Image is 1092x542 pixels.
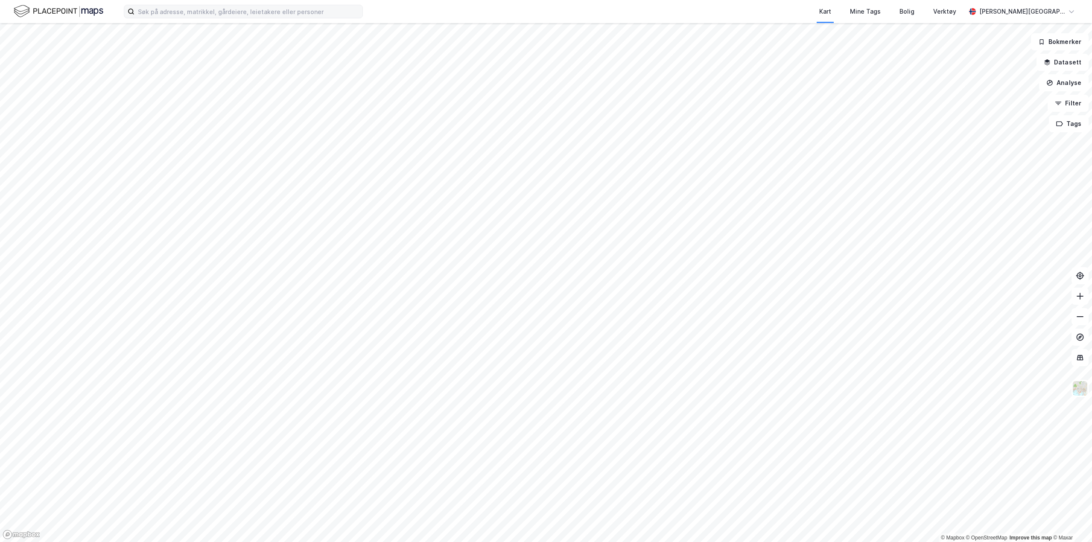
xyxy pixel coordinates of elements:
input: Søk på adresse, matrikkel, gårdeiere, leietakere eller personer [134,5,362,18]
div: Verktøy [933,6,956,17]
iframe: Chat Widget [1049,501,1092,542]
img: logo.f888ab2527a4732fd821a326f86c7f29.svg [14,4,103,19]
div: [PERSON_NAME][GEOGRAPHIC_DATA] [979,6,1065,17]
div: Bolig [899,6,914,17]
div: Kart [819,6,831,17]
div: Mine Tags [850,6,881,17]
